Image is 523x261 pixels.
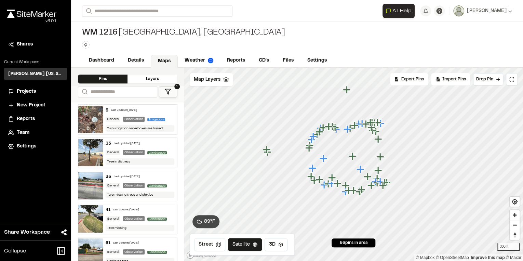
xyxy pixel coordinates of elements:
[471,255,505,260] a: Map feedback
[373,118,382,127] div: Map marker
[324,122,333,131] div: Map marker
[363,172,372,181] div: Map marker
[510,220,520,230] button: Zoom out
[208,58,213,63] img: precipai.png
[319,123,328,132] div: Map marker
[307,172,316,181] div: Map marker
[78,75,128,83] div: Pins
[17,115,35,123] span: Reports
[306,141,314,150] div: Map marker
[374,166,383,175] div: Map marker
[113,208,139,212] div: Last updated [DATE]
[121,54,151,67] a: Details
[320,181,329,190] div: Map marker
[354,120,363,129] div: Map marker
[4,59,67,65] p: Current Workspace
[356,165,365,174] div: Map marker
[123,249,145,255] div: Observation
[174,84,180,89] span: 1
[344,186,353,195] div: Map marker
[390,73,428,86] div: No pins available to export
[147,218,167,221] span: Landscape
[497,243,520,251] div: 300 ft
[123,216,145,221] div: Observation
[328,122,337,131] div: Map marker
[341,181,350,190] div: Map marker
[147,118,165,121] span: Irrigation
[366,118,375,127] div: Map marker
[17,102,45,109] span: New Project
[147,184,167,187] span: Landscape
[194,238,225,251] button: Street
[349,186,358,195] div: Map marker
[263,145,271,154] div: Map marker
[4,247,26,255] span: Collapse
[330,123,339,132] div: Map marker
[376,119,385,128] div: Map marker
[510,230,520,240] button: Reset bearing to north
[106,107,108,114] div: 5
[17,143,36,150] span: Settings
[371,178,380,186] div: Map marker
[346,124,355,133] div: Map marker
[186,251,216,259] a: Mapbox logo
[376,177,385,186] div: Map marker
[159,86,177,97] button: 1
[416,255,434,260] a: Mapbox
[355,187,364,196] div: Map marker
[368,126,377,135] div: Map marker
[379,181,388,190] div: Map marker
[78,86,90,97] button: Search
[8,115,63,123] a: Reports
[357,185,366,194] div: Map marker
[192,215,219,228] button: 89°F
[473,73,503,86] button: Drop Pin
[453,5,464,16] img: User
[315,175,324,184] div: Map marker
[4,228,50,236] span: Share Workspace
[106,216,120,221] div: General
[204,218,215,225] span: 89 ° F
[8,143,63,150] a: Settings
[106,117,120,122] div: General
[106,158,174,165] div: Tree in distress
[467,7,507,15] span: [PERSON_NAME]
[8,129,63,136] a: Team
[106,150,120,155] div: General
[368,118,377,127] div: Map marker
[343,125,352,134] div: Map marker
[373,174,382,183] div: Map marker
[106,192,174,198] div: Two missing trees and shrubs
[309,132,318,141] div: Map marker
[442,76,466,82] span: Import Pins
[8,71,63,77] h3: [PERSON_NAME] [US_STATE]
[82,5,94,17] button: Search
[123,117,145,122] div: Observation
[228,238,262,251] button: Satellite
[263,148,272,157] div: Map marker
[17,129,29,136] span: Team
[113,241,139,245] div: Last updated [DATE]
[111,108,137,113] div: Last updated [DATE]
[123,183,145,188] div: Observation
[106,207,110,213] div: 41
[324,180,333,188] div: Map marker
[367,181,376,190] div: Map marker
[350,121,359,130] div: Map marker
[106,225,174,231] div: Tree missing
[17,88,36,95] span: Projects
[372,127,380,136] div: Map marker
[373,179,382,187] div: Map marker
[82,27,117,38] span: WM 1216
[333,179,342,188] div: Map marker
[8,102,63,109] a: New Project
[348,152,357,161] div: Map marker
[510,210,520,220] button: Zoom in
[315,128,324,136] div: Map marker
[8,41,63,48] a: Shares
[8,88,63,95] a: Projects
[17,41,33,48] span: Shares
